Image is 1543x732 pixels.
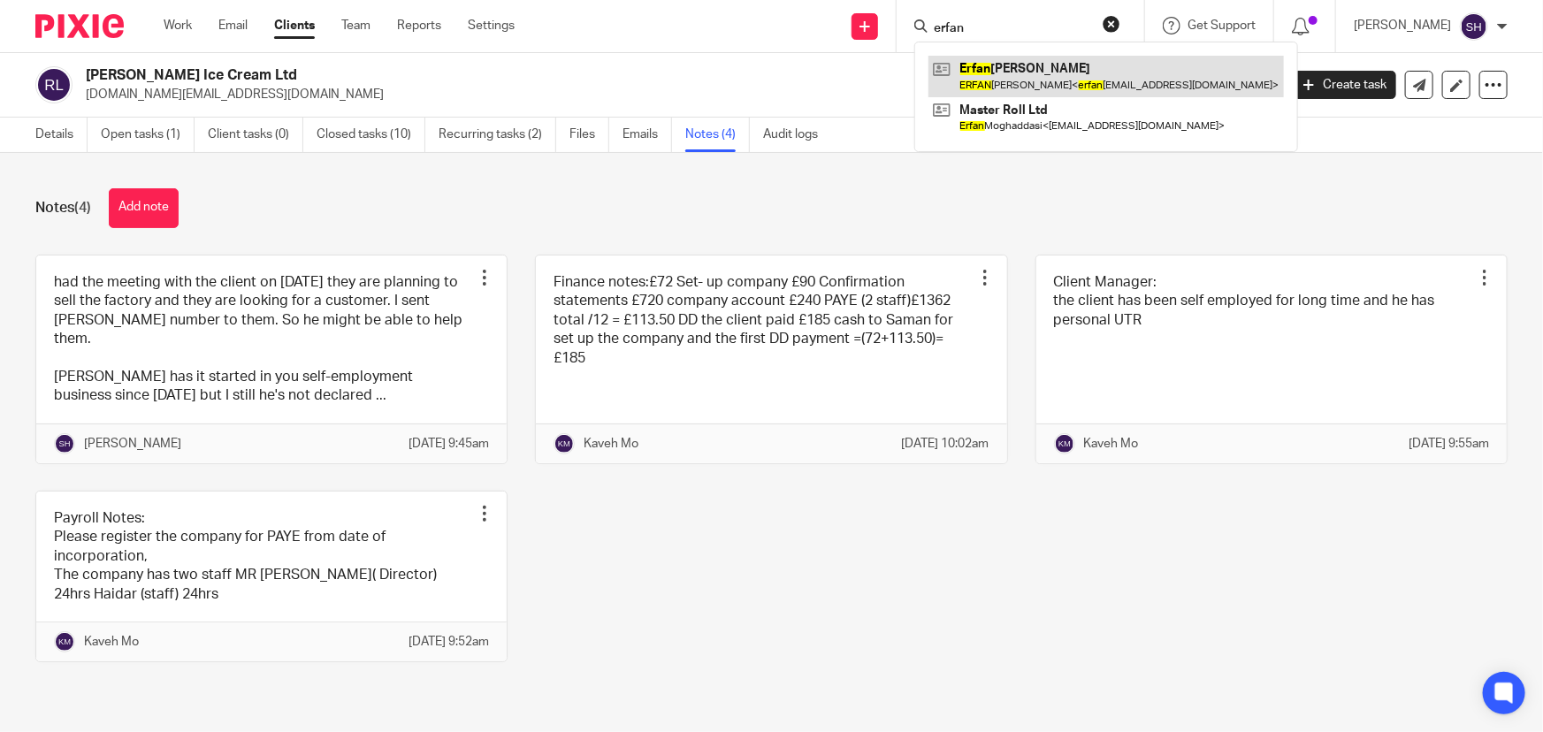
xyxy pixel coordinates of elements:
[902,435,989,453] p: [DATE] 10:02am
[74,201,91,215] span: (4)
[1188,19,1256,32] span: Get Support
[35,199,91,217] h1: Notes
[623,118,672,152] a: Emails
[932,21,1091,37] input: Search
[208,118,303,152] a: Client tasks (0)
[101,118,195,152] a: Open tasks (1)
[35,14,124,38] img: Pixie
[1084,435,1139,453] p: Kaveh Mo
[468,17,515,34] a: Settings
[1103,15,1120,33] button: Clear
[274,17,315,34] a: Clients
[397,17,441,34] a: Reports
[109,188,179,228] button: Add note
[409,633,489,651] p: [DATE] 9:52am
[54,631,75,652] img: svg%3E
[1354,17,1451,34] p: [PERSON_NAME]
[584,435,638,453] p: Kaveh Mo
[86,86,1267,103] p: [DOMAIN_NAME][EMAIL_ADDRESS][DOMAIN_NAME]
[1460,12,1488,41] img: svg%3E
[317,118,425,152] a: Closed tasks (10)
[685,118,750,152] a: Notes (4)
[1294,71,1396,99] a: Create task
[218,17,248,34] a: Email
[554,433,575,454] img: svg%3E
[35,118,88,152] a: Details
[763,118,831,152] a: Audit logs
[86,66,1031,85] h2: [PERSON_NAME] Ice Cream Ltd
[84,435,181,453] p: [PERSON_NAME]
[84,633,139,651] p: Kaveh Mo
[35,66,73,103] img: svg%3E
[54,433,75,454] img: svg%3E
[409,435,489,453] p: [DATE] 9:45am
[569,118,609,152] a: Files
[1054,433,1075,454] img: svg%3E
[439,118,556,152] a: Recurring tasks (2)
[1409,435,1489,453] p: [DATE] 9:55am
[164,17,192,34] a: Work
[341,17,370,34] a: Team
